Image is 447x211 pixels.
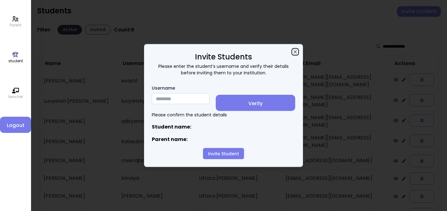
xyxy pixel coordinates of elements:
h2: Invite Students [152,52,295,62]
p: Please enter the student’s username and verify their details before inviting them to your institu... [152,63,295,76]
b: Parent name: [152,136,187,143]
label: Username [152,85,210,91]
b: Student name: [152,123,191,131]
button: Invite Student [203,148,244,159]
button: Verify [216,95,295,111]
p: Please confirm the student details [152,112,295,118]
span: Verify [221,100,290,107]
